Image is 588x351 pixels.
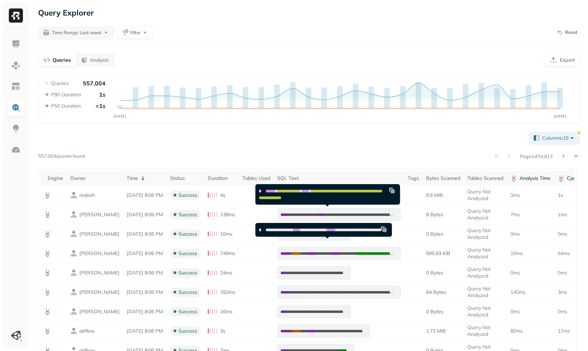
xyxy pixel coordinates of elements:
[220,211,235,218] p: 138ms
[220,289,235,296] p: 782ms
[79,250,120,257] p: trino
[426,250,450,257] p: 595.93 KiB
[242,175,270,182] div: Tables Used
[114,114,126,118] tspan: [DATE]
[51,80,69,87] p: Queries
[220,192,225,199] p: 4s
[520,175,551,182] p: Analysis Time
[170,175,201,182] div: Status
[79,211,120,218] p: trino
[507,186,554,205] td: 3ms
[426,175,460,182] div: Bytes Scanned
[426,192,443,199] p: 6.6 MiB
[9,8,23,23] img: Ryft
[127,231,163,237] p: Sep 18, 2025 8:06 PM
[178,328,197,334] p: success
[127,211,163,218] p: Sep 18, 2025 8:06 PM
[51,91,81,98] p: P90 Duration
[467,227,503,241] p: Query Not Analyzed
[79,270,120,276] p: trino
[11,40,20,49] img: Dashboard
[507,224,554,244] td: 0ms
[426,231,443,237] p: 0 Bytes
[467,175,503,182] div: Tables Scanned
[11,331,21,340] img: Unity
[96,102,105,109] p: <1s
[220,328,225,334] p: 3s
[38,26,114,39] button: Time Range: Last week
[565,29,577,36] p: Reset
[426,328,446,334] p: 1.72 MiB
[11,103,20,112] img: Query Explorer
[127,270,163,276] p: Sep 18, 2025 8:06 PM
[127,250,163,257] p: Sep 18, 2025 8:06 PM
[79,328,95,334] p: airflow
[507,263,554,283] td: 0ms
[426,211,443,218] p: 8 Bytes
[53,57,71,63] p: Queries
[178,308,197,315] p: success
[51,103,81,109] p: P50 Duration
[83,80,105,87] p: 557,004
[507,302,554,321] td: 0ms
[467,305,503,318] p: Query Not Analyzed
[542,134,576,141] span: Columns: 19
[467,208,503,221] p: Query Not Analyzed
[11,145,20,155] img: Optimization
[408,175,419,182] div: Tags
[544,54,581,66] button: Export
[467,188,503,202] p: Query Not Analyzed
[178,192,197,199] p: success
[52,29,101,36] span: Time Range: Last week
[90,57,109,63] p: Analysis
[507,244,554,263] td: 10ms
[178,270,197,276] p: success
[426,308,443,315] p: 0 Bytes
[127,289,163,296] p: Sep 18, 2025 8:06 PM
[79,289,120,296] p: trino
[70,175,120,182] div: Owner
[554,114,566,118] tspan: [DATE]
[178,231,197,237] p: success
[220,250,235,257] p: 749ms
[99,91,105,98] p: 1s
[467,324,503,338] p: Query Not Analyzed
[467,266,503,279] p: Query Not Analyzed
[529,132,580,144] button: Columns:19
[507,321,554,341] td: 80ms
[178,211,197,218] p: success
[127,328,163,334] p: Sep 18, 2025 8:06 PM
[507,205,554,224] td: 7ms
[277,175,401,182] div: SQL Text
[48,175,63,182] div: Engine
[426,270,443,276] p: 0 Bytes
[127,308,163,315] p: Sep 18, 2025 8:06 PM
[130,29,141,36] span: Filter
[38,153,85,160] p: 557,004 queries found
[467,285,503,299] p: Query Not Analyzed
[220,308,232,315] p: 16ms
[127,192,163,199] p: Sep 18, 2025 8:06 PM
[38,6,94,19] p: Query Explorer
[520,153,553,159] p: Page 1 of 34,813
[117,26,153,39] button: Filter
[11,61,20,70] img: Assets
[79,231,120,237] p: trino
[467,247,503,260] p: Query Not Analyzed
[426,289,446,296] p: 64 Bytes
[79,308,120,315] p: trino
[208,175,235,182] div: Duration
[127,174,163,182] div: Time
[79,192,95,199] p: redash
[220,270,232,276] p: 24ms
[178,250,197,257] p: success
[178,289,197,296] p: success
[11,82,20,91] img: Asset Explorer
[220,231,232,237] p: 10ms
[553,27,581,38] button: Reset
[11,124,20,133] img: Insights
[507,283,554,302] td: 140ms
